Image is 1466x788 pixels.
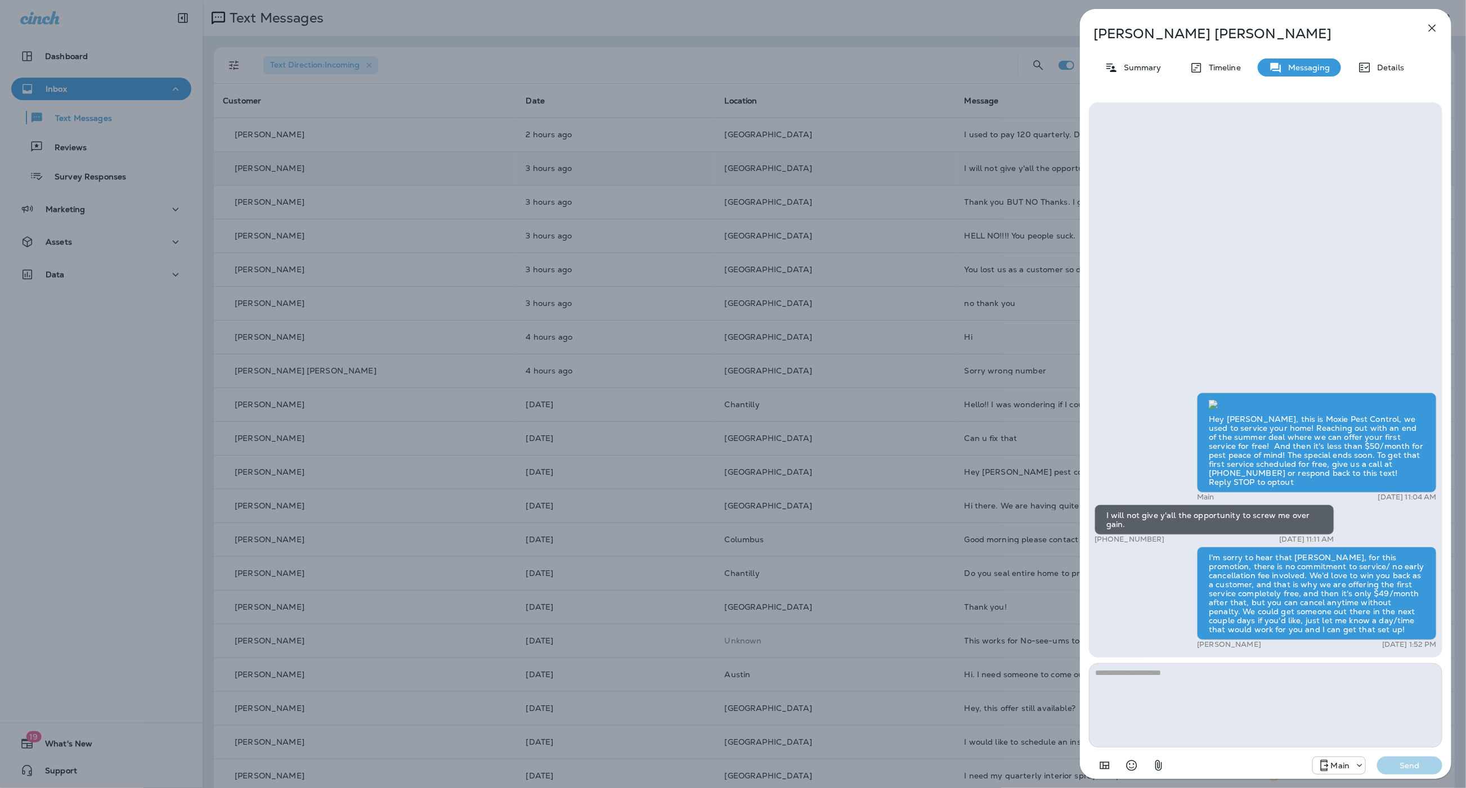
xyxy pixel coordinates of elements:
p: Summary [1118,63,1162,72]
p: Details [1371,63,1404,72]
button: Select an emoji [1120,754,1143,777]
div: I will not give y'all the opportunity to screw me over gain. [1095,505,1334,535]
img: twilio-download [1209,400,1218,409]
p: Main [1197,493,1214,502]
div: I'm sorry to hear that [PERSON_NAME], for this promotion, there is no commitment to service/ no e... [1197,547,1437,640]
p: [PERSON_NAME] [1197,640,1261,649]
p: [PERSON_NAME] [PERSON_NAME] [1093,26,1401,42]
p: Timeline [1203,63,1241,72]
p: [PHONE_NUMBER] [1095,535,1165,544]
p: [DATE] 1:52 PM [1382,640,1437,649]
p: Messaging [1283,63,1330,72]
button: Add in a premade template [1093,754,1116,777]
div: +1 (817) 482-3792 [1313,759,1366,772]
p: [DATE] 11:11 AM [1279,535,1334,544]
p: [DATE] 11:04 AM [1378,493,1437,502]
div: Hey [PERSON_NAME], this is Moxie Pest Control, we used to service your home! Reaching out with an... [1197,393,1437,493]
p: Main [1331,761,1350,770]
